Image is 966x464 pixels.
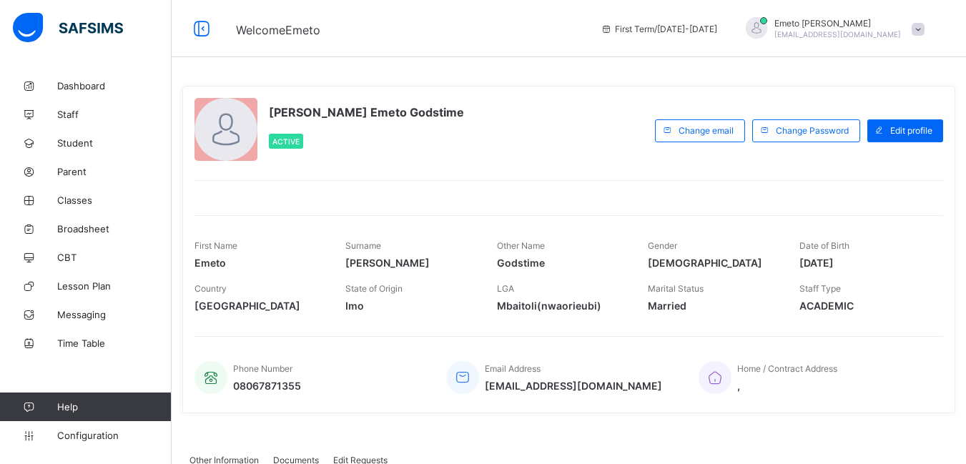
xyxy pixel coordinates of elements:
span: session/term information [601,24,717,34]
span: ACADEMIC [799,300,929,312]
span: Godstime [497,257,626,269]
span: 08067871355 [233,380,301,392]
img: safsims [13,13,123,43]
span: Surname [345,240,381,251]
span: Change Password [776,125,849,136]
span: Classes [57,194,172,206]
span: Time Table [57,337,172,349]
span: State of Origin [345,283,403,294]
span: Home / Contract Address [737,363,837,374]
span: Country [194,283,227,294]
span: Welcome Emeto [236,23,320,37]
span: Emeto [194,257,324,269]
span: Change email [679,125,734,136]
span: Other Name [497,240,545,251]
span: Marital Status [648,283,704,294]
span: Configuration [57,430,171,441]
span: [EMAIL_ADDRESS][DOMAIN_NAME] [485,380,662,392]
span: Messaging [57,309,172,320]
span: [PERSON_NAME] [345,257,475,269]
span: Staff [57,109,172,120]
span: Lesson Plan [57,280,172,292]
span: Imo [345,300,475,312]
span: Staff Type [799,283,841,294]
span: Emeto [PERSON_NAME] [774,18,901,29]
span: [EMAIL_ADDRESS][DOMAIN_NAME] [774,30,901,39]
span: Married [648,300,777,312]
span: Student [57,137,172,149]
span: Edit profile [890,125,932,136]
span: [DEMOGRAPHIC_DATA] [648,257,777,269]
span: Parent [57,166,172,177]
span: LGA [497,283,514,294]
span: CBT [57,252,172,263]
span: [DATE] [799,257,929,269]
span: , [737,380,837,392]
span: [GEOGRAPHIC_DATA] [194,300,324,312]
span: Help [57,401,171,413]
span: Date of Birth [799,240,849,251]
span: [PERSON_NAME] Emeto Godstime [269,105,464,119]
span: Mbaitoli(nwaorieubi) [497,300,626,312]
span: Phone Number [233,363,292,374]
div: EmetoAusten [731,17,932,41]
span: Broadsheet [57,223,172,235]
span: First Name [194,240,237,251]
span: Email Address [485,363,541,374]
span: Dashboard [57,80,172,92]
span: Gender [648,240,677,251]
span: Active [272,137,300,146]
